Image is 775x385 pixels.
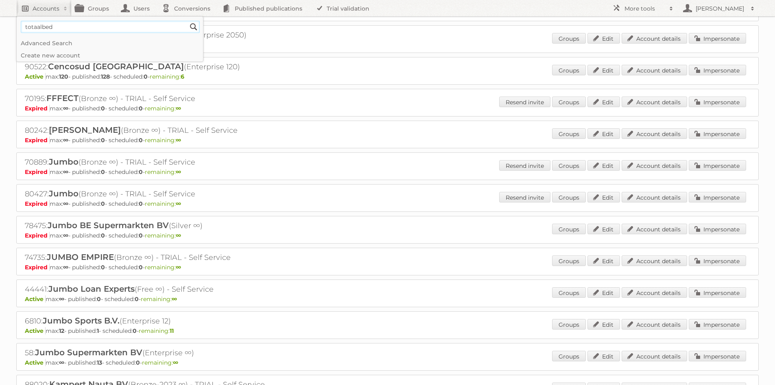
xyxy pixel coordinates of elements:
strong: ∞ [59,295,64,303]
span: remaining: [145,232,181,239]
a: Impersonate [689,287,746,298]
a: Create new account [17,49,203,62]
strong: 12 [59,327,64,334]
strong: ∞ [63,136,68,144]
span: Active [25,295,46,303]
strong: 0 [135,295,139,303]
strong: 0 [133,327,137,334]
strong: 0 [139,105,143,112]
strong: 0 [139,136,143,144]
strong: 13 [97,359,102,366]
a: Impersonate [689,128,746,139]
span: remaining: [145,200,181,207]
span: [PERSON_NAME] [49,125,121,135]
a: Groups [552,97,586,107]
input: Search [188,21,200,33]
span: Expired [25,168,50,176]
a: Groups [552,319,586,330]
a: Account details [622,319,687,330]
a: Groups [552,160,586,171]
span: Expired [25,105,50,112]
strong: ∞ [63,200,68,207]
span: remaining: [142,359,178,366]
strong: 0 [101,105,105,112]
a: Resend invite [499,97,550,107]
a: Groups [552,351,586,361]
strong: ∞ [63,264,68,271]
strong: 0 [101,136,105,144]
span: remaining: [145,264,181,271]
a: Edit [587,351,620,361]
a: Account details [622,160,687,171]
strong: ∞ [176,136,181,144]
a: Resend invite [499,160,550,171]
strong: 0 [101,168,105,176]
a: Impersonate [689,192,746,202]
span: Jumbo [49,189,79,198]
a: Edit [587,192,620,202]
a: Advanced Search [17,37,203,49]
span: remaining: [145,105,181,112]
p: max: - published: - scheduled: - [25,327,750,334]
a: Groups [552,33,586,44]
a: Account details [622,128,687,139]
p: max: - published: - scheduled: - [25,105,750,112]
a: Impersonate [689,160,746,171]
a: Account details [622,65,687,75]
p: max: - published: - scheduled: - [25,41,750,48]
h2: 44441: (Free ∞) - Self Service [25,284,310,295]
strong: 1 [97,327,99,334]
strong: ∞ [63,105,68,112]
h2: 78475: (Silver ∞) [25,220,310,231]
span: Cencosud [GEOGRAPHIC_DATA] [48,62,184,71]
a: Groups [552,224,586,234]
a: Groups [552,192,586,202]
a: Edit [587,319,620,330]
a: Groups [552,65,586,75]
a: Impersonate [689,33,746,44]
span: Jumbo [49,157,79,167]
span: JUMBO EMPIRE [47,252,114,262]
a: Edit [587,33,620,44]
a: Impersonate [689,255,746,266]
span: Active [25,359,46,366]
a: Groups [552,128,586,139]
span: Expired [25,200,50,207]
p: max: - published: - scheduled: - [25,264,750,271]
span: Expired [25,136,50,144]
a: Edit [587,97,620,107]
a: Account details [622,224,687,234]
span: remaining: [145,168,181,176]
a: Resend invite [499,192,550,202]
a: Edit [587,287,620,298]
a: Edit [587,128,620,139]
h2: Accounts [33,4,59,13]
strong: 0 [101,264,105,271]
span: Expired [25,232,50,239]
span: Jumbo Supermarkten BV [35,348,142,357]
h2: 80242: (Bronze ∞) - TRIAL - Self Service [25,125,310,136]
span: remaining: [139,327,174,334]
span: remaining: [145,136,181,144]
strong: 0 [144,73,148,80]
strong: ∞ [172,295,177,303]
h2: 70889: (Bronze ∞) - TRIAL - Self Service [25,157,310,167]
strong: ∞ [176,232,181,239]
strong: 0 [101,232,105,239]
h2: 80427: (Bronze ∞) - TRIAL - Self Service [25,189,310,199]
p: max: - published: - scheduled: - [25,200,750,207]
a: Groups [552,255,586,266]
span: FFFECT [46,93,79,103]
strong: ∞ [176,200,181,207]
strong: ∞ [63,168,68,176]
strong: 0 [139,264,143,271]
strong: 6 [181,73,184,80]
span: Active [25,327,46,334]
a: Account details [622,255,687,266]
h2: 74735: (Bronze ∞) - TRIAL - Self Service [25,252,310,263]
a: Edit [587,65,620,75]
p: max: - published: - scheduled: - [25,168,750,176]
p: max: - published: - scheduled: - [25,136,750,144]
span: Jumbo BE Supermarkten BV [48,220,169,230]
p: max: - published: - scheduled: - [25,232,750,239]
